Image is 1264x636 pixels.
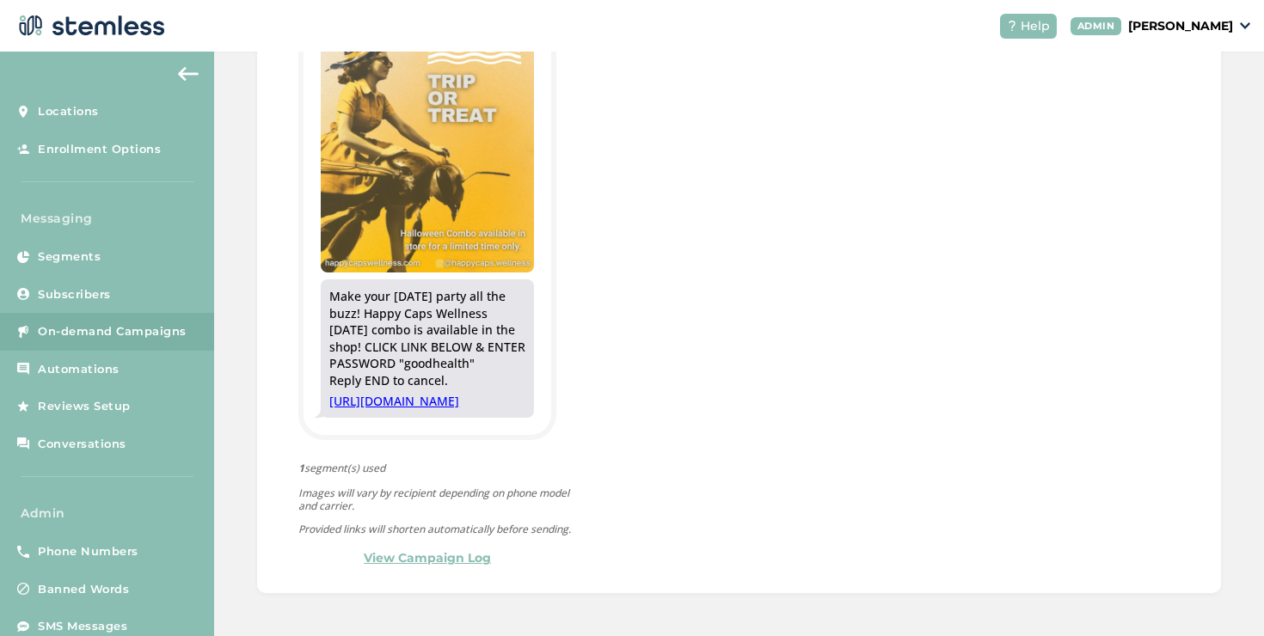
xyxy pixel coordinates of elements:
[1178,553,1264,636] iframe: Chat Widget
[298,461,304,475] strong: 1
[178,67,199,81] img: icon-arrow-back-accent-c549486e.svg
[38,286,111,303] span: Subscribers
[1021,17,1050,35] span: Help
[38,618,127,635] span: SMS Messages
[38,543,138,560] span: Phone Numbers
[1007,21,1017,31] img: icon-help-white-03924b79.svg
[38,361,120,378] span: Automations
[14,9,165,43] img: logo-dark-0685b13c.svg
[1071,17,1122,35] div: ADMIN
[329,393,525,410] a: [URL][DOMAIN_NAME]
[321,6,534,272] img: dKEog0buyGOcs8I8gNnwcZtEmRrQNevnzoPbcG.jpg
[364,549,491,567] a: View Campaign Log
[298,461,574,476] span: segment(s) used
[38,141,161,158] span: Enrollment Options
[298,486,574,512] p: Images will vary by recipient depending on phone model and carrier.
[38,436,126,453] span: Conversations
[38,323,187,340] span: On-demand Campaigns
[1128,17,1233,35] p: [PERSON_NAME]
[38,248,101,266] span: Segments
[38,103,99,120] span: Locations
[38,398,131,415] span: Reviews Setup
[1240,22,1250,29] img: icon_down-arrow-small-66adaf34.svg
[298,523,574,535] p: Provided links will shorten automatically before sending.
[38,581,129,598] span: Banned Words
[329,288,525,389] div: Make your [DATE] party all the buzz! Happy Caps Wellness [DATE] combo is available in the shop! C...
